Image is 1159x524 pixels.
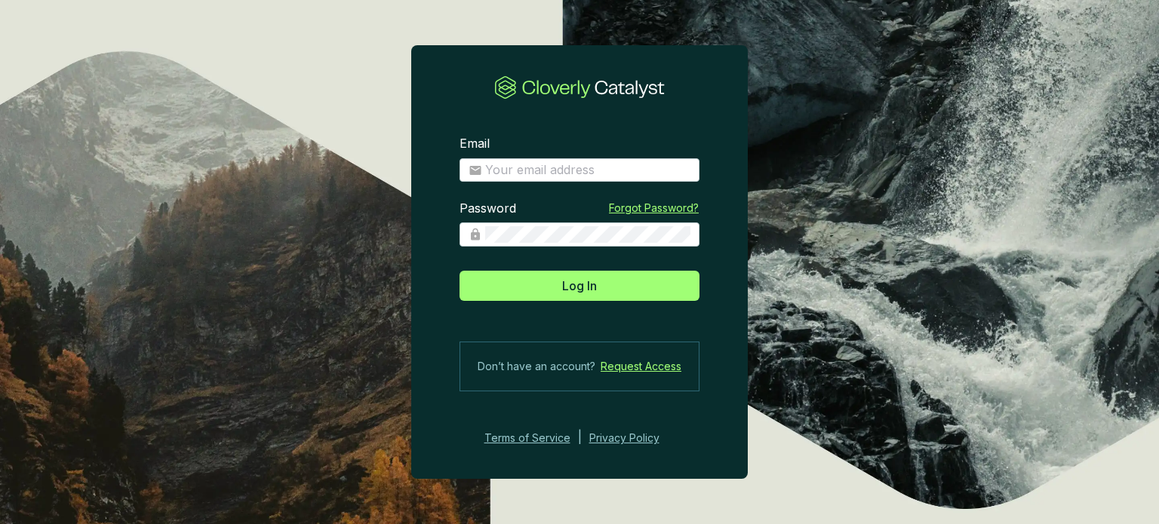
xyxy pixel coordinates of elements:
button: Log In [460,271,699,301]
label: Password [460,201,516,217]
a: Forgot Password? [609,201,699,216]
input: Email [485,162,690,179]
span: Don’t have an account? [478,357,595,375]
label: Email [460,136,490,152]
div: | [578,429,582,447]
input: Password [485,226,690,243]
a: Privacy Policy [589,429,680,447]
a: Terms of Service [480,429,570,447]
a: Request Access [601,357,681,375]
span: Log In [562,277,597,295]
